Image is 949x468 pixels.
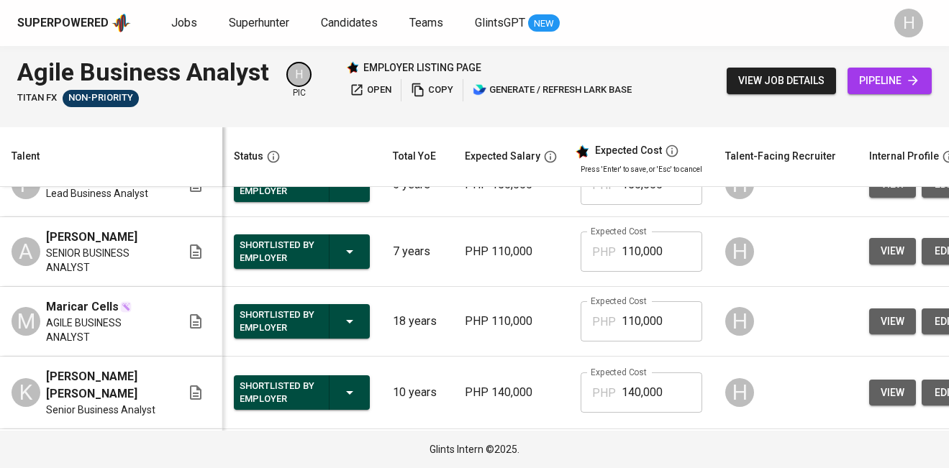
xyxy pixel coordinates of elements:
button: view [869,380,916,406]
button: view job details [727,68,836,94]
div: Status [234,147,263,165]
div: M [12,307,40,336]
span: Superhunter [229,16,289,29]
p: 10 years [393,384,442,401]
p: PHP [592,385,616,402]
div: Shortlisted by Employer [240,306,317,337]
div: H [286,62,312,87]
button: view [869,238,916,265]
span: Non-Priority [63,91,139,105]
div: H [725,237,754,266]
p: PHP [592,244,616,261]
button: view [869,308,916,335]
div: pic [286,62,312,99]
span: view job details [738,72,825,90]
span: view [881,384,904,402]
div: Total YoE [393,147,436,165]
button: copy [407,79,457,101]
span: Candidates [321,16,378,29]
span: [PERSON_NAME] [46,229,137,246]
span: NEW [528,17,560,31]
span: GlintsGPT [475,16,525,29]
div: H [725,378,754,407]
div: Shortlisted by Employer [240,236,317,267]
span: view [881,313,904,331]
img: app logo [112,12,131,34]
div: A [12,237,40,266]
div: Superpowered [17,15,109,32]
img: glints_star.svg [575,144,589,159]
p: PHP 140,000 [465,384,558,401]
a: Superpoweredapp logo [17,12,131,34]
div: Expected Cost [595,144,662,157]
div: Expected Salary [465,147,540,165]
p: 7 years [393,243,442,260]
span: Lead Business Analyst [46,186,148,201]
span: view [881,242,904,260]
p: PHP 110,000 [465,243,558,260]
a: Teams [409,14,446,32]
div: K [12,378,40,407]
button: Shortlisted by Employer [234,234,370,269]
p: PHP 110,000 [465,313,558,330]
p: 18 years [393,313,442,330]
a: pipeline [848,68,932,94]
button: lark generate / refresh lark base [469,79,635,101]
a: Superhunter [229,14,292,32]
span: Teams [409,16,443,29]
span: AGILE BUSINESS ANALYST [46,316,164,344]
span: Senior Business Analyst [46,403,155,417]
span: pipeline [859,72,920,90]
span: [PERSON_NAME] [PERSON_NAME] [46,368,164,403]
a: Jobs [171,14,200,32]
span: copy [411,82,453,98]
span: Titan FX [17,91,57,105]
div: Agile Business Analyst [17,55,269,90]
a: Candidates [321,14,381,32]
span: open [350,82,391,98]
button: open [346,79,395,101]
div: Talent [12,147,40,165]
div: H [725,307,754,336]
div: Talent-Facing Recruiter [725,147,836,165]
button: Shortlisted by Employer [234,375,370,410]
p: PHP [592,313,616,331]
div: Internal Profile [869,147,939,165]
img: magic_wand.svg [120,301,132,313]
p: employer listing page [363,60,481,75]
div: H [894,9,923,37]
button: Shortlisted by Employer [234,304,370,339]
a: GlintsGPT NEW [475,14,560,32]
img: lark [473,83,487,97]
img: Glints Star [346,61,359,74]
span: SENIOR BUSINESS ANALYST [46,246,164,275]
p: Press 'Enter' to save, or 'Esc' to cancel [581,164,702,175]
span: Maricar Cells [46,298,119,316]
div: Shortlisted by Employer [240,377,317,408]
span: generate / refresh lark base [473,82,632,98]
span: Jobs [171,16,197,29]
